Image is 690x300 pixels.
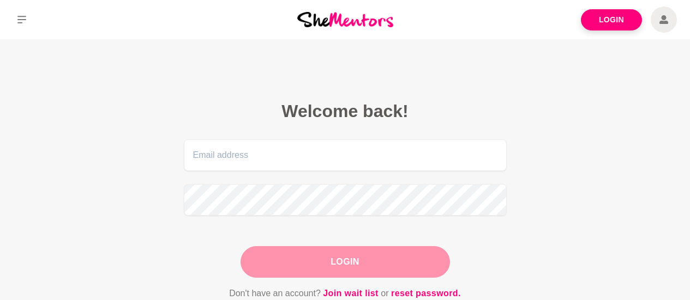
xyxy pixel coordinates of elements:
img: She Mentors Logo [297,12,393,27]
h2: Welcome back! [184,100,507,122]
input: Email address [184,139,507,171]
a: Login [581,9,642,30]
